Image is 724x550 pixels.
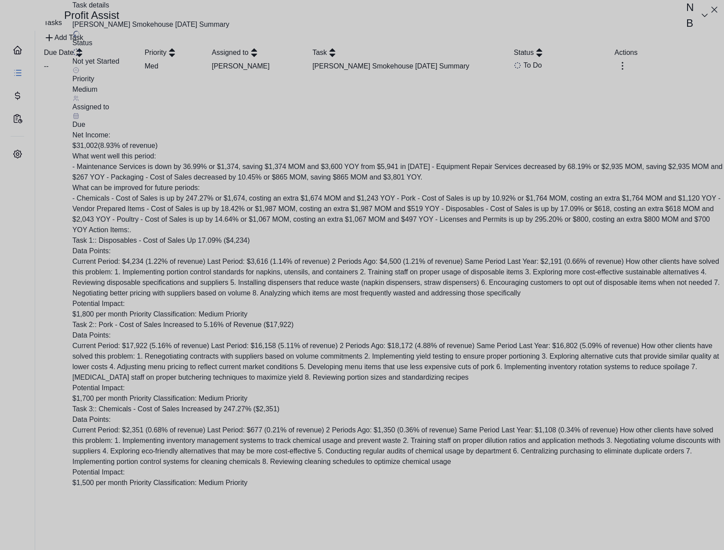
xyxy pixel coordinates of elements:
[72,246,724,256] div: Data Points:
[72,151,724,162] div: What went well this period:
[72,478,724,488] div: $1,500 per month Priority Classification: Medium Priority
[72,235,724,246] div: Task 1 : : Disposables - Cost of Sales Up 17.09% ($4,234)
[72,58,119,65] span: Not yet Started
[72,383,724,393] div: Potential Impact:
[72,103,109,111] span: Assigned to
[72,341,724,383] div: Current Period: $17,922 (5.16% of revenue) Last Period: $16,158 (5.11% of revenue) 2 Periods Ago:...
[72,425,724,467] div: Current Period: $2,351 (0.68% of revenue) Last Period: $677 (0.21% of revenue) 2 Periods Ago: $1,...
[72,30,80,38] img: Status
[72,75,94,83] span: Priority
[72,393,724,404] div: $1,700 per month Priority Classification: Medium Priority
[72,298,724,309] div: Potential Impact:
[72,309,724,320] div: $1,800 per month Priority Classification: Medium Priority
[72,84,98,95] span: Medium
[72,414,724,425] div: Data Points:
[72,330,724,341] div: Data Points:
[72,39,92,47] span: Status
[72,130,724,140] div: Net Income:
[72,48,80,56] img: Not yet Started
[72,19,724,30] div: [PERSON_NAME] Smokehouse [DATE] Summary
[72,467,724,478] div: Potential Impact:
[72,404,724,414] div: Task 3 : : Chemicals - Cost of Sales Increased by 247.27% ($2,351)
[72,193,724,235] li: - Chemicals - Cost of Sales is up by 247.27% or $1,674, costing an extra $1,674 MOM and $1,243 YO...
[72,121,85,128] span: Due
[72,256,724,298] div: Current Period: $4,234 (1.22% of revenue) Last Period: $3,616 (1.14% of revenue) 2 Periods Ago: $...
[72,183,724,193] div: What can be improved for future periods:
[72,320,724,330] div: Task 2 : : Pork - Cost of Sales Increased to 5.16% of Revenue ($17,922)
[72,140,724,151] div: $ 31,002 ( 8.93 % of revenue)
[72,162,724,183] li: - Maintenance Services is down by 36.99% or $1,374, saving $1,374 MOM and $3,600 YOY from $5,941 ...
